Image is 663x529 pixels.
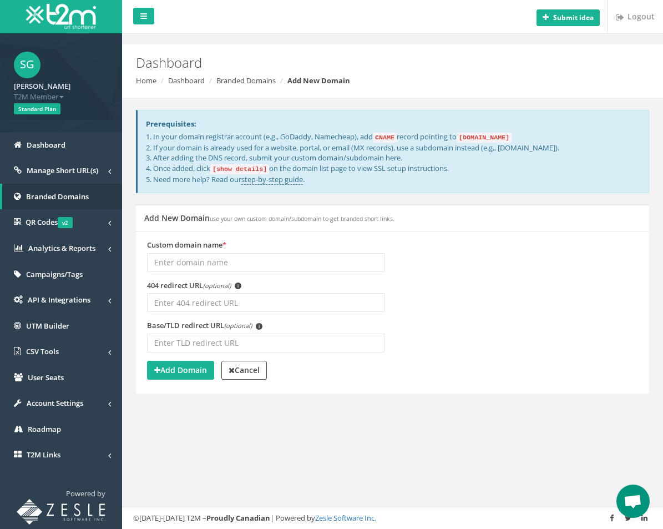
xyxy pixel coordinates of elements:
[146,132,640,184] p: 1. In your domain registrar account (e.g., GoDaddy, Namecheap), add record pointing to 2. If your...
[373,133,397,143] code: CNAME
[147,240,226,250] label: Custom domain name
[26,321,69,331] span: UTM Builder
[147,293,384,312] input: Enter 404 redirect URL
[14,52,41,78] span: SG
[315,513,376,523] a: Zesle Software Inc.
[210,215,394,223] small: use your own custom domain/subdomain to get branded short links.
[16,11,18,13] td: Open Google Translate
[147,361,214,380] button: Add Domain
[27,450,60,460] span: T2M Links
[26,192,89,201] span: Branded Domains
[13,11,15,13] td: Listen
[147,320,262,331] label: Base/TLD redirect URL
[616,485,650,518] div: Open chat
[136,56,649,70] h2: Dashboard
[553,13,594,22] b: Submit idea
[144,214,394,222] h5: Add New Domain
[28,243,95,253] span: Analytics & Reports
[457,133,512,143] code: [DOMAIN_NAME]
[17,499,105,525] img: T2M URL Shortener powered by Zesle Software Inc.
[154,365,207,375] strong: Add Domain
[537,9,600,26] button: Submit idea
[147,253,384,272] input: Enter domain name
[146,119,196,129] strong: Prerequisites:
[256,323,262,330] span: i
[26,346,59,356] span: CSV Tools
[216,75,276,85] a: Branded Domains
[28,372,64,382] span: User Seats
[133,513,652,523] div: ©[DATE]-[DATE] T2M – | Powered by
[229,365,260,375] strong: Cancel
[27,165,98,175] span: Manage Short URL(s)
[224,321,252,330] em: (optional)
[147,334,384,352] input: Enter TLD redirect URL
[26,217,73,227] span: QR Codes
[26,269,83,279] span: Campaigns/Tags
[66,488,105,498] span: Powered by
[26,4,96,29] img: T2M
[241,174,303,185] a: step-by-step guide
[287,75,350,85] strong: Add New Domain
[27,398,83,408] span: Account Settings
[206,513,270,523] strong: Proudly Canadian
[19,11,22,13] td: Open Settings
[14,78,108,102] a: [PERSON_NAME] T2M Member
[14,92,108,102] span: T2M Member
[58,217,73,228] span: v2
[14,81,70,91] strong: [PERSON_NAME]
[9,11,12,13] td: Swap Languages
[27,140,65,150] span: Dashboard
[221,361,267,380] a: Cancel
[28,424,61,434] span: Roadmap
[14,103,60,114] span: Standard Plan
[28,295,90,305] span: API & Integrations
[136,75,156,85] a: Home
[168,75,205,85] a: Dashboard
[23,11,25,13] td: Open FAQ|Support Page
[210,164,269,174] code: [show details]
[203,281,231,290] em: (optional)
[147,280,241,291] label: 404 redirect URL
[235,283,241,289] span: i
